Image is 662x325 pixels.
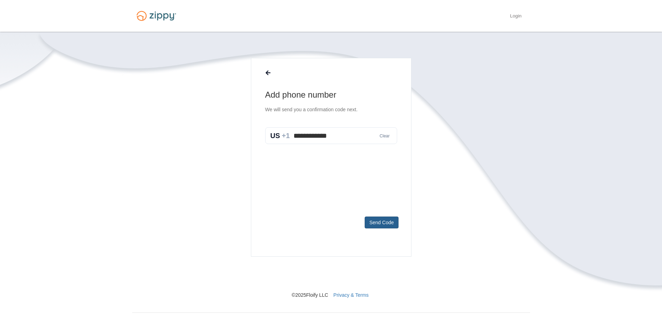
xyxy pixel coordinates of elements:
button: Send Code [365,217,398,228]
p: We will send you a confirmation code next. [265,106,397,113]
h1: Add phone number [265,89,397,100]
a: Login [510,13,521,20]
button: Clear [378,133,392,139]
img: Logo [132,8,180,24]
a: Privacy & Terms [333,292,369,298]
nav: © 2025 Floify LLC [132,257,530,298]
